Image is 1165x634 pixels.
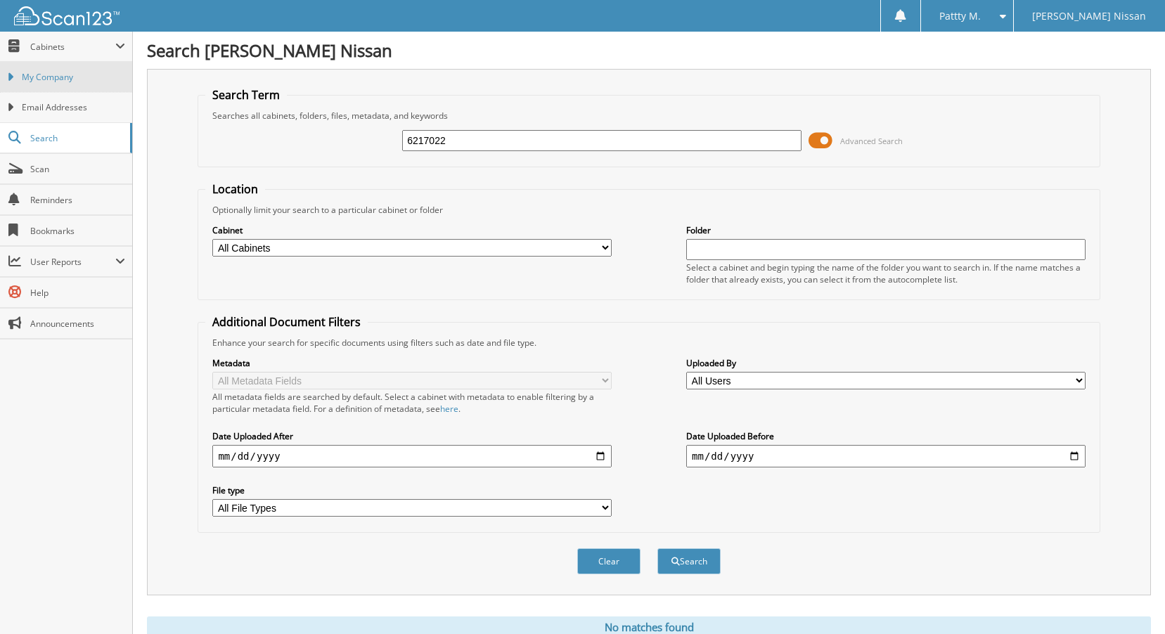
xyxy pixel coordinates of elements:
span: [PERSON_NAME] Nissan [1032,12,1146,20]
button: Clear [577,548,641,574]
label: Metadata [212,357,612,369]
span: Announcements [30,318,125,330]
span: Advanced Search [840,136,903,146]
div: Select a cabinet and begin typing the name of the folder you want to search in. If the name match... [686,261,1086,285]
span: Help [30,287,125,299]
span: My Company [22,71,125,84]
legend: Location [205,181,265,197]
button: Search [657,548,721,574]
label: Date Uploaded After [212,430,612,442]
label: Cabinet [212,224,612,236]
a: here [440,403,458,415]
span: User Reports [30,256,115,268]
label: Folder [686,224,1086,236]
legend: Additional Document Filters [205,314,368,330]
span: Reminders [30,194,125,206]
input: start [212,445,612,467]
span: Pattty M. [939,12,981,20]
label: File type [212,484,612,496]
img: scan123-logo-white.svg [14,6,120,25]
div: Searches all cabinets, folders, files, metadata, and keywords [205,110,1092,122]
div: All metadata fields are searched by default. Select a cabinet with metadata to enable filtering b... [212,391,612,415]
input: end [686,445,1086,467]
legend: Search Term [205,87,287,103]
label: Uploaded By [686,357,1086,369]
span: Scan [30,163,125,175]
div: Enhance your search for specific documents using filters such as date and file type. [205,337,1092,349]
h1: Search [PERSON_NAME] Nissan [147,39,1151,62]
span: Email Addresses [22,101,125,114]
span: Bookmarks [30,225,125,237]
span: Cabinets [30,41,115,53]
span: Search [30,132,123,144]
label: Date Uploaded Before [686,430,1086,442]
div: Optionally limit your search to a particular cabinet or folder [205,204,1092,216]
